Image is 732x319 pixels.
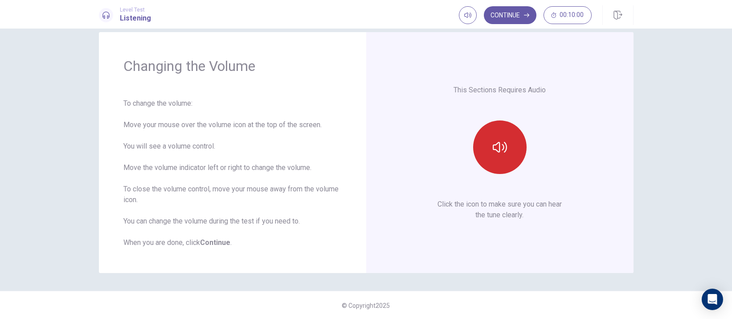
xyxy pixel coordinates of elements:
p: This Sections Requires Audio [454,85,546,95]
span: 00:10:00 [560,12,584,19]
h1: Changing the Volume [124,57,341,75]
button: Continue [484,6,536,24]
h1: Listening [120,13,151,24]
div: To change the volume: Move your mouse over the volume icon at the top of the screen. You will see... [124,98,341,248]
span: © Copyright 2025 [342,302,390,309]
div: Open Intercom Messenger [702,289,723,310]
button: 00:10:00 [544,6,592,24]
p: Click the icon to make sure you can hear the tune clearly. [438,199,562,220]
b: Continue [200,238,231,247]
span: Level Test [120,7,151,13]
